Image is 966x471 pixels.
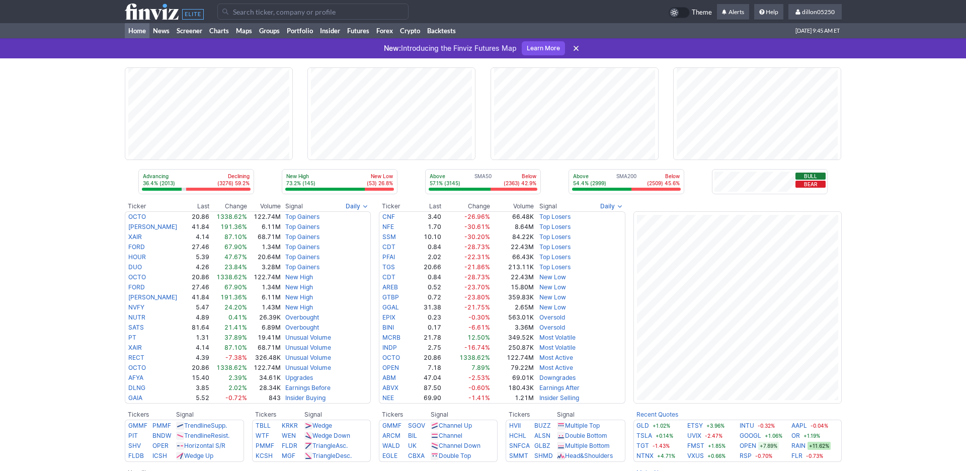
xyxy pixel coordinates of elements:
[539,293,566,301] a: New Low
[534,442,550,449] a: GLBZ
[459,354,490,361] span: 1338.62%
[413,242,442,252] td: 0.84
[509,422,521,429] a: HVII
[382,384,398,391] a: ABVX
[382,223,394,230] a: NFE
[795,173,826,180] button: Bull
[413,333,442,343] td: 21.78
[188,282,210,292] td: 27.46
[285,283,313,291] a: New High
[464,233,490,241] span: -30.20%
[128,243,145,251] a: FORD
[491,363,534,373] td: 79.22M
[382,452,397,459] a: EGLE
[539,253,571,261] a: Top Losers
[228,313,247,321] span: 0.41%
[248,363,281,373] td: 122.74M
[429,173,537,188] div: SMA50
[312,452,352,459] a: TriangleDesc.
[382,243,395,251] a: CDT
[128,313,145,321] a: NUTR
[184,452,213,459] a: Wedge Up
[382,253,395,261] a: PFAI
[600,201,615,211] span: Daily
[396,23,424,38] a: Crypto
[439,452,471,459] a: Double Top
[128,213,146,220] a: OCTO
[382,354,400,361] a: OCTO
[539,324,565,331] a: Oversold
[285,273,313,281] a: New High
[636,421,649,431] a: GLD
[413,252,442,262] td: 2.02
[464,344,490,351] span: -16.74%
[539,283,566,291] a: New Low
[539,354,573,361] a: Most Active
[413,343,442,353] td: 2.75
[408,442,417,449] a: UK
[539,344,576,351] a: Most Volatile
[285,324,319,331] a: Overbought
[413,272,442,282] td: 0.84
[336,442,348,449] span: Asc.
[217,173,250,180] p: Declining
[188,211,210,222] td: 20.86
[539,303,566,311] a: New Low
[128,354,144,361] a: RECT
[382,344,397,351] a: INDP
[248,333,281,343] td: 19.41M
[384,44,401,52] span: New:
[248,282,281,292] td: 1.34M
[128,452,144,459] a: FLDB
[539,374,576,381] a: Downgrades
[282,422,298,429] a: KRKR
[464,213,490,220] span: -26.96%
[316,23,344,38] a: Insider
[248,252,281,262] td: 20.64M
[188,222,210,232] td: 41.84
[464,253,490,261] span: -22.31%
[128,303,144,311] a: NVFY
[248,211,281,222] td: 122.74M
[125,201,188,211] th: Ticker
[382,324,394,331] a: BINI
[384,43,517,53] p: Introducing the Finviz Futures Map
[217,4,409,20] input: Search
[128,293,177,301] a: [PERSON_NAME]
[128,364,146,371] a: OCTO
[285,303,313,311] a: New High
[382,283,398,291] a: AREB
[285,223,319,230] a: Top Gainers
[408,432,417,439] a: BIL
[382,293,399,301] a: GTBP
[143,180,175,187] p: 36.4% (2013)
[283,23,316,38] a: Portfolio
[285,344,331,351] a: Unusual Volume
[128,432,138,439] a: PIT
[413,262,442,272] td: 20.66
[795,181,826,188] button: Bear
[534,422,551,429] a: BUZZ
[424,23,459,38] a: Backtests
[210,201,248,211] th: Change
[464,303,490,311] span: -21.75%
[188,312,210,323] td: 4.89
[647,173,680,180] p: Below
[669,7,712,18] a: Theme
[232,23,256,38] a: Maps
[128,273,146,281] a: OCTO
[188,292,210,302] td: 41.84
[220,293,247,301] span: 191.36%
[534,432,550,439] a: ALSN
[285,364,331,371] a: Unusual Volume
[565,442,610,449] a: Multiple Bottom
[382,442,400,449] a: WALD
[285,202,303,210] span: Signal
[188,363,210,373] td: 20.86
[382,374,396,381] a: ABM
[125,23,149,38] a: Home
[188,302,210,312] td: 5.47
[188,232,210,242] td: 4.14
[143,173,175,180] p: Advancing
[344,23,373,38] a: Futures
